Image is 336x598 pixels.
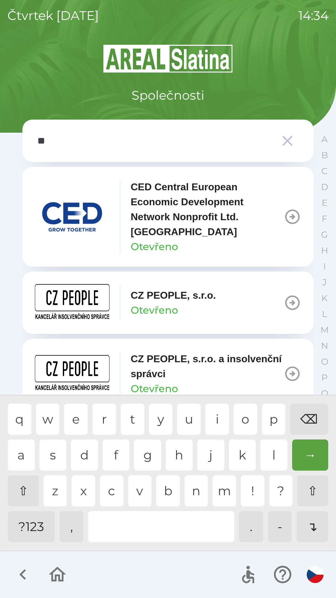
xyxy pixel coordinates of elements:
[22,272,314,334] button: CZ PEOPLE, s.r.o.Otevřeno
[322,213,327,224] p: F
[22,44,314,74] img: Logo
[131,381,178,396] p: Otevřeno
[317,147,332,163] button: B
[317,211,332,227] button: F
[317,370,332,386] button: P
[307,566,324,583] img: cs flag
[131,239,178,254] p: Otevřeno
[317,163,332,179] button: C
[321,182,328,192] p: D
[321,356,328,367] p: O
[317,322,332,338] button: M
[317,195,332,211] button: E
[317,227,332,243] button: G
[131,179,284,239] p: CED Central European Economic Development Network Nonprofit Ltd. [GEOGRAPHIC_DATA]
[317,259,332,274] button: I
[321,340,328,351] p: N
[317,179,332,195] button: D
[35,355,110,392] img: f37d935b-a87d-482a-adb0-5a71078820fe.png
[317,338,332,354] button: N
[322,309,327,320] p: L
[35,198,110,235] img: d9501dcd-2fae-4a13-a1b3-8010d0152126.png
[22,339,314,409] button: CZ PEOPLE, s.r.o. a insolvenční správciOtevřeno
[321,245,328,256] p: H
[323,261,326,272] p: I
[317,306,332,322] button: L
[131,288,216,303] p: CZ PEOPLE, s.r.o.
[35,284,110,321] img: 4249d381-2173-4425-b5a7-9c19cab737e4.png
[131,351,284,381] p: CZ PEOPLE, s.r.o. a insolvenční správci
[321,166,328,177] p: C
[322,197,328,208] p: E
[131,303,178,318] p: Otevřeno
[317,290,332,306] button: K
[317,131,332,147] button: A
[321,293,328,304] p: K
[322,277,327,288] p: J
[317,274,332,290] button: J
[321,150,328,161] p: B
[320,325,329,335] p: M
[321,229,328,240] p: G
[317,354,332,370] button: O
[132,86,204,105] p: Společnosti
[22,167,314,267] button: CED Central European Economic Development Network Nonprofit Ltd. [GEOGRAPHIC_DATA]Otevřeno
[298,6,329,25] p: 14:34
[7,6,99,25] p: čtvrtek [DATE]
[321,388,328,399] p: Q
[321,134,328,145] p: A
[317,243,332,259] button: H
[321,372,328,383] p: P
[317,386,332,401] button: Q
